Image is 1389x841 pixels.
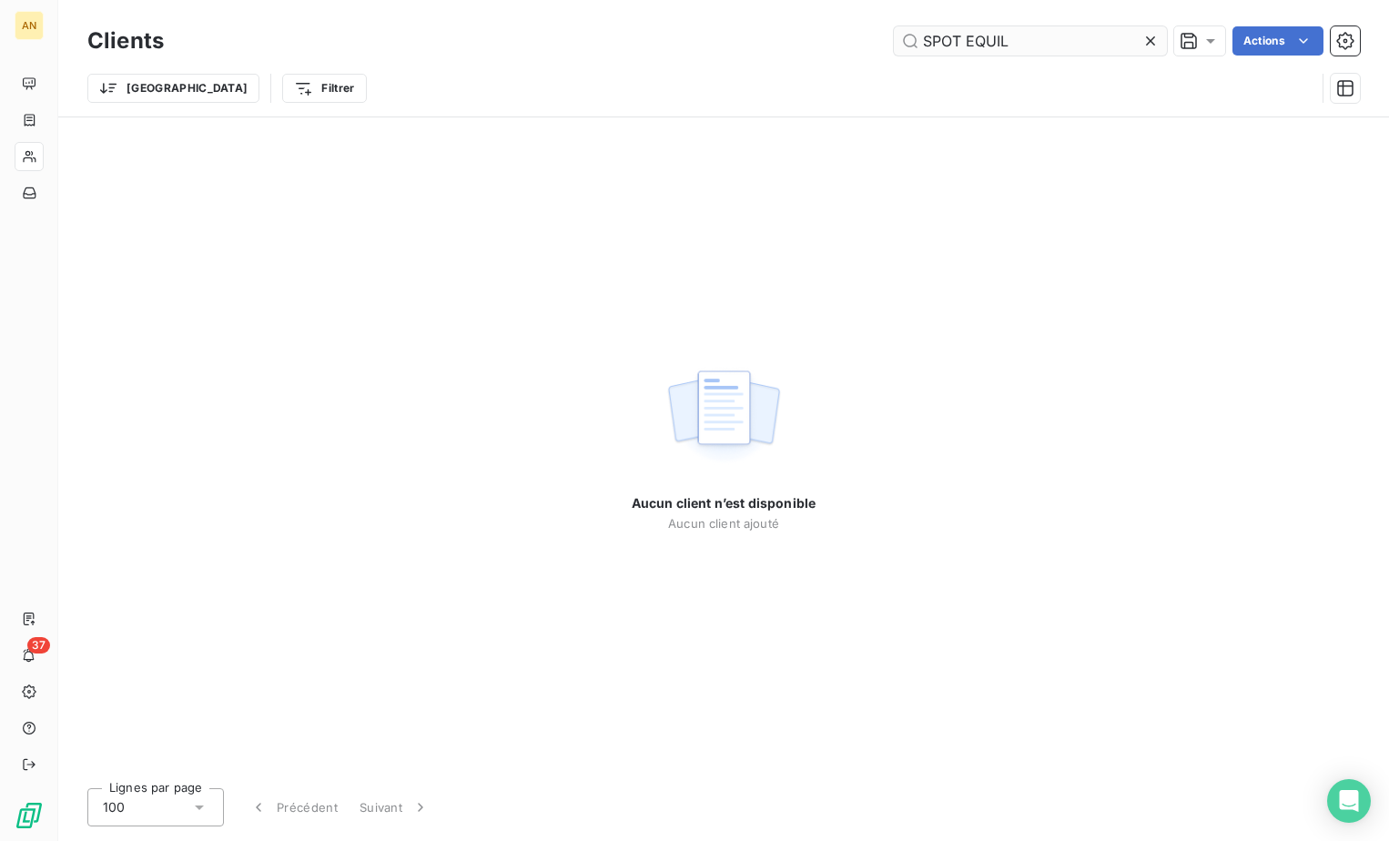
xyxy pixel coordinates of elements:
[1232,26,1323,56] button: Actions
[1327,779,1371,823] div: Open Intercom Messenger
[665,360,782,473] img: empty state
[238,788,349,826] button: Précédent
[27,637,50,654] span: 37
[349,788,441,826] button: Suivant
[894,26,1167,56] input: Rechercher
[668,516,779,531] span: Aucun client ajouté
[632,494,816,512] span: Aucun client n’est disponible
[15,801,44,830] img: Logo LeanPay
[15,11,44,40] div: AN
[103,798,125,816] span: 100
[87,25,164,57] h3: Clients
[87,74,259,103] button: [GEOGRAPHIC_DATA]
[282,74,366,103] button: Filtrer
